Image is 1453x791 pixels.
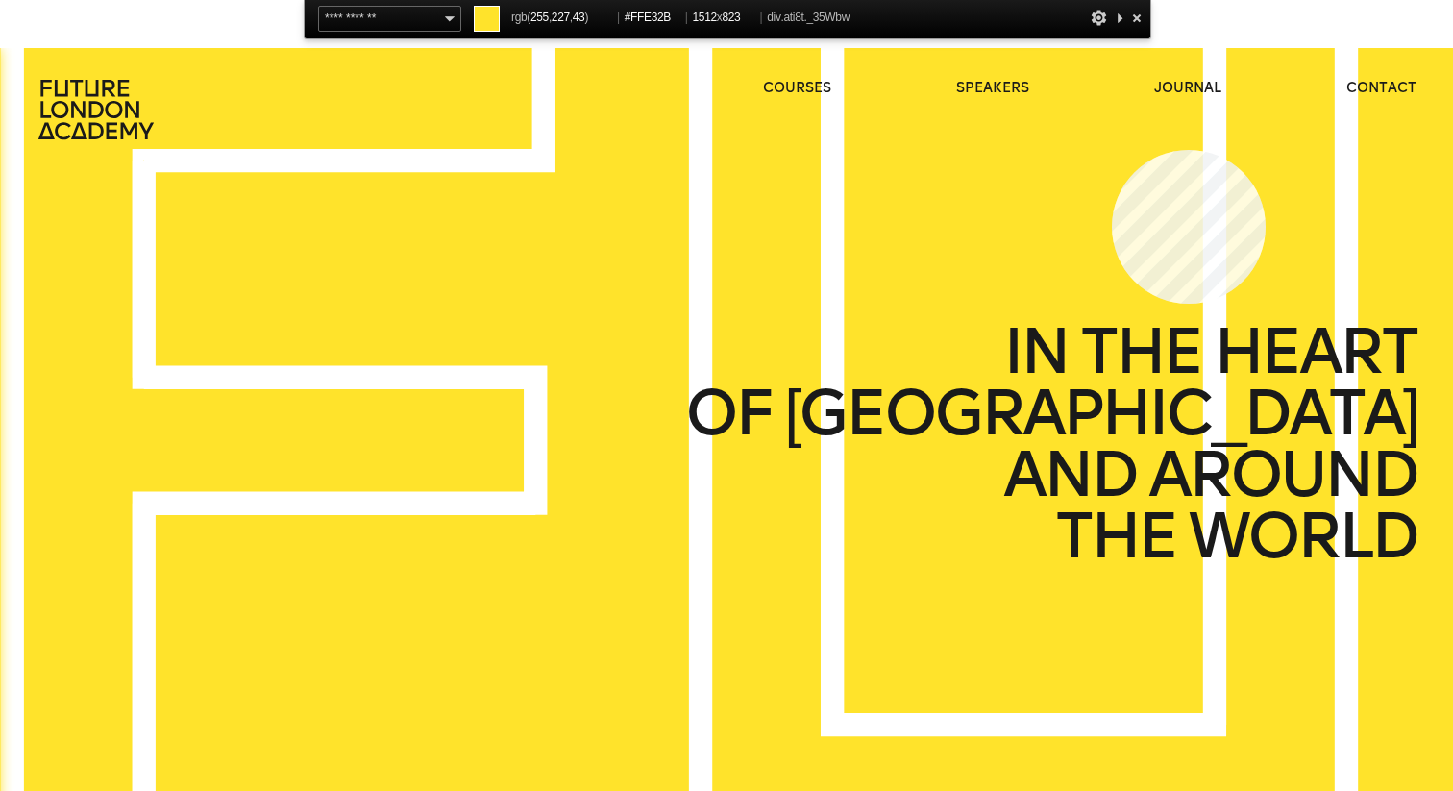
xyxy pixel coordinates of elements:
[693,11,717,24] span: 1512
[722,11,740,24] span: 823
[1189,506,1416,567] span: WORLD
[1055,506,1176,567] span: THE
[1003,444,1136,506] span: AND
[1003,321,1068,383] span: IN
[552,11,570,24] span: 227
[1148,444,1416,506] span: AROUND
[767,6,850,30] span: div
[763,79,831,98] a: courses
[1089,6,1108,30] div: Options
[530,11,549,24] span: 255
[693,6,755,30] span: x
[1214,321,1416,383] span: HEART
[1127,6,1146,30] div: Close and Stop Picking
[781,11,850,24] span: .ati8t._35Wbw
[784,383,1416,444] span: [GEOGRAPHIC_DATA]
[1346,79,1416,98] a: contact
[1112,6,1127,30] div: Collapse This Panel
[1080,321,1201,383] span: THE
[625,6,680,30] span: #FFE32B
[1154,79,1221,98] a: journal
[685,383,772,444] span: OF
[956,79,1029,98] a: speakers
[760,11,763,24] span: |
[573,11,585,24] span: 43
[511,6,612,30] span: rgb( , , )
[617,11,620,24] span: |
[685,11,688,24] span: |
